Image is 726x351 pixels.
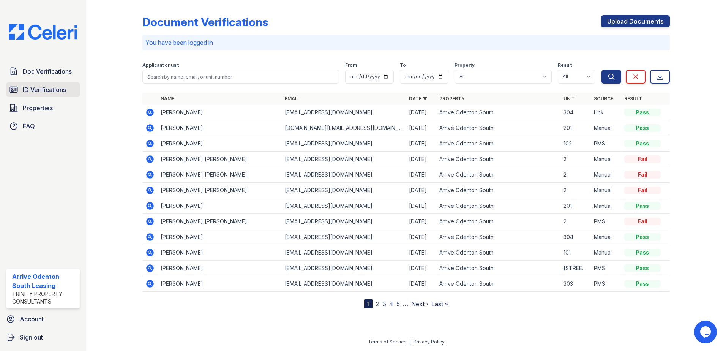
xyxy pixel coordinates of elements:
span: … [403,299,408,308]
td: [EMAIL_ADDRESS][DOMAIN_NAME] [282,261,406,276]
a: 4 [389,300,393,308]
td: [DATE] [406,214,436,229]
td: [EMAIL_ADDRESS][DOMAIN_NAME] [282,214,406,229]
span: FAQ [23,122,35,131]
td: [DATE] [406,152,436,167]
td: 2 [560,214,591,229]
a: Next › [411,300,428,308]
a: Properties [6,100,80,115]
span: ID Verifications [23,85,66,94]
td: [EMAIL_ADDRESS][DOMAIN_NAME] [282,229,406,245]
td: PMS [591,276,621,292]
td: [PERSON_NAME] [158,229,282,245]
td: [PERSON_NAME] [158,198,282,214]
td: Manual [591,245,621,261]
td: [EMAIL_ADDRESS][DOMAIN_NAME] [282,198,406,214]
a: Privacy Policy [414,339,445,345]
div: Fail [624,171,661,179]
td: Arrive Odenton South [436,214,560,229]
label: Applicant or unit [142,62,179,68]
td: [EMAIL_ADDRESS][DOMAIN_NAME] [282,167,406,183]
td: 2 [560,167,591,183]
td: [DATE] [406,120,436,136]
a: Property [439,96,465,101]
label: Result [558,62,572,68]
td: Arrive Odenton South [436,167,560,183]
td: Arrive Odenton South [436,183,560,198]
td: PMS [591,214,621,229]
img: CE_Logo_Blue-a8612792a0a2168367f1c8372b55b34899dd931a85d93a1a3d3e32e68fde9ad4.png [3,24,83,40]
a: 3 [382,300,386,308]
a: Account [3,311,83,327]
a: Sign out [3,330,83,345]
td: Arrive Odenton South [436,261,560,276]
div: 1 [364,299,373,308]
span: Properties [23,103,53,112]
td: 2 [560,183,591,198]
td: [EMAIL_ADDRESS][DOMAIN_NAME] [282,105,406,120]
a: Unit [563,96,575,101]
label: Property [455,62,475,68]
a: 2 [376,300,379,308]
span: Account [20,315,44,324]
td: Arrive Odenton South [436,152,560,167]
span: Doc Verifications [23,67,72,76]
td: 201 [560,198,591,214]
p: You have been logged in [145,38,667,47]
td: [EMAIL_ADDRESS][DOMAIN_NAME] [282,183,406,198]
a: ID Verifications [6,82,80,97]
div: Pass [624,124,661,132]
div: Trinity Property Consultants [12,290,77,305]
div: Fail [624,187,661,194]
td: PMS [591,136,621,152]
td: 304 [560,229,591,245]
div: Pass [624,280,661,288]
td: Arrive Odenton South [436,136,560,152]
td: [EMAIL_ADDRESS][DOMAIN_NAME] [282,276,406,292]
div: Document Verifications [142,15,268,29]
td: Manual [591,167,621,183]
div: Pass [624,202,661,210]
div: Pass [624,264,661,272]
div: Pass [624,249,661,256]
td: [PERSON_NAME] [158,261,282,276]
td: PMS [591,261,621,276]
label: From [345,62,357,68]
td: 2 [560,152,591,167]
td: [PERSON_NAME] [PERSON_NAME] [158,152,282,167]
a: Email [285,96,299,101]
td: [EMAIL_ADDRESS][DOMAIN_NAME] [282,136,406,152]
td: Manual [591,229,621,245]
td: 102 [560,136,591,152]
td: Arrive Odenton South [436,120,560,136]
iframe: chat widget [694,321,718,343]
td: [DATE] [406,245,436,261]
td: Arrive Odenton South [436,229,560,245]
label: To [400,62,406,68]
td: [PERSON_NAME] [158,245,282,261]
td: 101 [560,245,591,261]
td: [DATE] [406,229,436,245]
a: FAQ [6,119,80,134]
div: Arrive Odenton South Leasing [12,272,77,290]
td: [PERSON_NAME] [PERSON_NAME] [158,167,282,183]
div: Pass [624,109,661,116]
a: 5 [396,300,400,308]
td: [DATE] [406,183,436,198]
td: [PERSON_NAME] [158,120,282,136]
td: Manual [591,120,621,136]
td: [EMAIL_ADDRESS][DOMAIN_NAME] [282,152,406,167]
td: 304 [560,105,591,120]
div: Pass [624,233,661,241]
td: Arrive Odenton South [436,245,560,261]
td: [DATE] [406,276,436,292]
a: Name [161,96,174,101]
a: Source [594,96,613,101]
td: [DATE] [406,105,436,120]
td: [PERSON_NAME] [158,136,282,152]
a: Result [624,96,642,101]
td: [DATE] [406,167,436,183]
td: [DATE] [406,261,436,276]
div: Fail [624,155,661,163]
